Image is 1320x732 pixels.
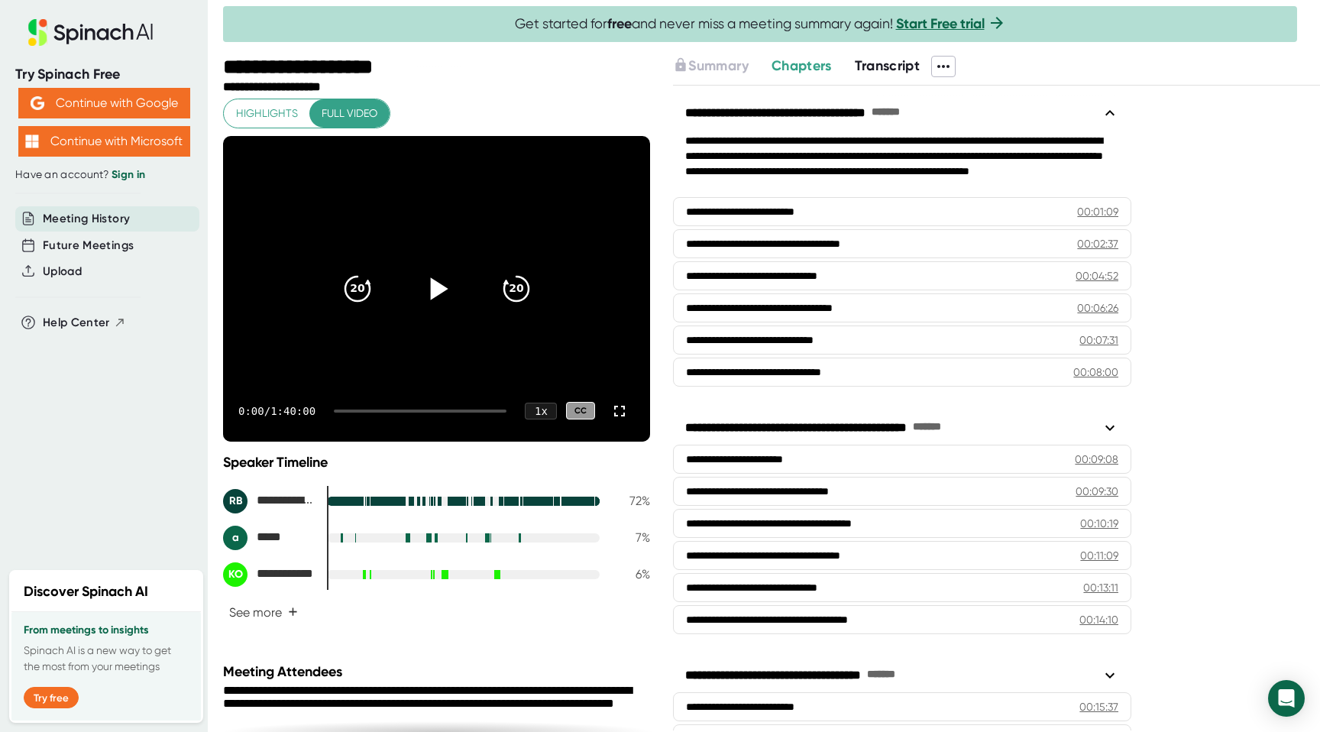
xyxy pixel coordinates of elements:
[673,56,771,77] div: Upgrade to access
[223,489,247,513] div: RB
[223,599,304,626] button: See more+
[288,606,298,618] span: +
[566,402,595,419] div: CC
[223,562,315,587] div: Kristy Ontko
[612,494,650,508] div: 72 %
[688,57,748,74] span: Summary
[1073,364,1118,380] div: 00:08:00
[24,643,189,675] p: Spinach AI is a new way to get the most from your meetings
[1079,332,1118,348] div: 00:07:31
[43,263,82,280] button: Upload
[1077,204,1118,219] div: 00:01:09
[525,403,557,419] div: 1 x
[223,663,654,680] div: Meeting Attendees
[1075,452,1118,467] div: 00:09:08
[1268,680,1305,717] div: Open Intercom Messenger
[322,104,377,123] span: Full video
[223,526,315,550] div: adamn
[1083,580,1118,595] div: 00:13:11
[223,489,315,513] div: Rebecca Burry
[1077,300,1118,316] div: 00:06:26
[607,15,632,32] b: free
[15,66,192,83] div: Try Spinach Free
[772,56,832,76] button: Chapters
[43,210,130,228] button: Meeting History
[18,88,190,118] button: Continue with Google
[1080,516,1118,531] div: 00:10:19
[612,530,650,545] div: 7 %
[673,56,748,76] button: Summary
[15,168,192,182] div: Have an account?
[223,454,650,471] div: Speaker Timeline
[223,526,247,550] div: a
[855,57,920,74] span: Transcript
[772,57,832,74] span: Chapters
[24,581,148,602] h2: Discover Spinach AI
[223,562,247,587] div: KO
[309,99,390,128] button: Full video
[43,314,110,332] span: Help Center
[612,567,650,581] div: 6 %
[896,15,985,32] a: Start Free trial
[31,96,44,110] img: Aehbyd4JwY73AAAAAElFTkSuQmCC
[1076,484,1118,499] div: 00:09:30
[1079,699,1118,714] div: 00:15:37
[855,56,920,76] button: Transcript
[112,168,145,181] a: Sign in
[1077,236,1118,251] div: 00:02:37
[1079,612,1118,627] div: 00:14:10
[238,405,315,417] div: 0:00 / 1:40:00
[43,237,134,254] button: Future Meetings
[1076,268,1118,283] div: 00:04:52
[43,314,126,332] button: Help Center
[236,104,298,123] span: Highlights
[224,99,310,128] button: Highlights
[1080,548,1118,563] div: 00:11:09
[18,126,190,157] button: Continue with Microsoft
[515,15,1006,33] span: Get started for and never miss a meeting summary again!
[24,687,79,708] button: Try free
[24,624,189,636] h3: From meetings to insights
